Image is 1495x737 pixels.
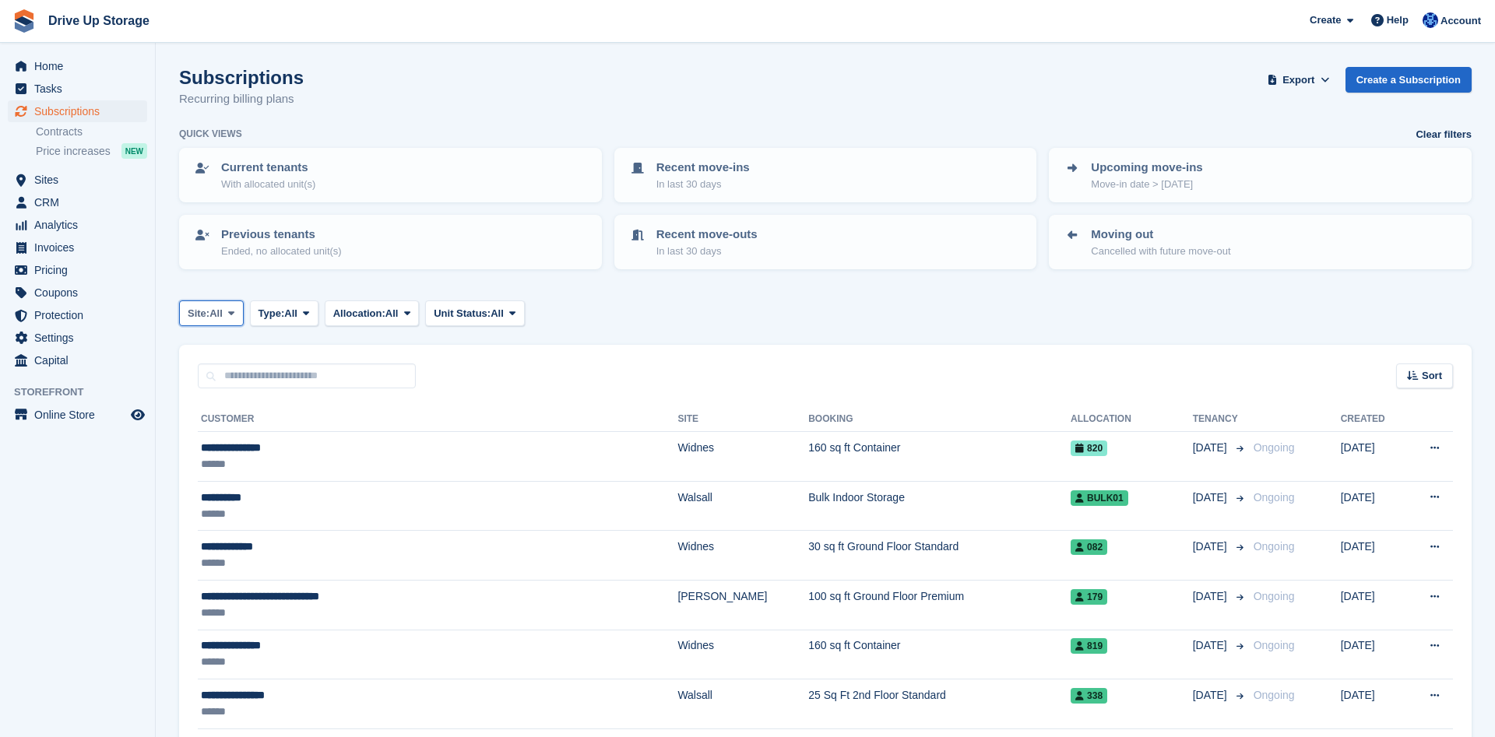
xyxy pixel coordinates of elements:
[1050,216,1470,268] a: Moving out Cancelled with future move-out
[1071,407,1193,432] th: Allocation
[1345,67,1472,93] a: Create a Subscription
[1422,368,1442,384] span: Sort
[8,304,147,326] a: menu
[1387,12,1409,28] span: Help
[1341,679,1405,729] td: [DATE]
[1091,226,1230,244] p: Moving out
[8,78,147,100] a: menu
[1341,531,1405,581] td: [DATE]
[808,630,1071,679] td: 160 sq ft Container
[250,300,318,326] button: Type: All
[179,127,242,141] h6: Quick views
[677,630,808,679] td: Widnes
[677,679,808,729] td: Walsall
[8,404,147,426] a: menu
[34,327,128,349] span: Settings
[8,191,147,213] a: menu
[1193,687,1230,704] span: [DATE]
[491,306,504,321] span: All
[1193,539,1230,555] span: [DATE]
[284,306,297,321] span: All
[656,226,758,244] p: Recent move-outs
[425,300,524,326] button: Unit Status: All
[8,100,147,122] a: menu
[808,580,1071,630] td: 100 sq ft Ground Floor Premium
[8,349,147,371] a: menu
[36,125,147,139] a: Contracts
[1416,127,1472,142] a: Clear filters
[1341,432,1405,482] td: [DATE]
[434,306,491,321] span: Unit Status:
[677,407,808,432] th: Site
[385,306,399,321] span: All
[677,531,808,581] td: Widnes
[1341,407,1405,432] th: Created
[808,481,1071,531] td: Bulk Indoor Storage
[616,216,1036,268] a: Recent move-outs In last 30 days
[1091,159,1202,177] p: Upcoming move-ins
[8,55,147,77] a: menu
[8,259,147,281] a: menu
[677,481,808,531] td: Walsall
[181,149,600,201] a: Current tenants With allocated unit(s)
[188,306,209,321] span: Site:
[656,244,758,259] p: In last 30 days
[1282,72,1314,88] span: Export
[34,282,128,304] span: Coupons
[34,191,128,213] span: CRM
[8,327,147,349] a: menu
[14,384,155,400] span: Storefront
[34,169,128,191] span: Sites
[1193,637,1230,654] span: [DATE]
[1423,12,1438,28] img: Widnes Team
[1071,440,1107,456] span: 820
[333,306,385,321] span: Allocation:
[34,100,128,122] span: Subscriptions
[8,214,147,236] a: menu
[1193,490,1230,506] span: [DATE]
[1254,590,1295,602] span: Ongoing
[179,300,244,326] button: Site: All
[808,432,1071,482] td: 160 sq ft Container
[1440,13,1481,29] span: Account
[34,304,128,326] span: Protection
[1071,688,1107,704] span: 338
[808,679,1071,729] td: 25 Sq Ft 2nd Floor Standard
[1193,440,1230,456] span: [DATE]
[1193,407,1247,432] th: Tenancy
[209,306,223,321] span: All
[656,159,750,177] p: Recent move-ins
[221,159,315,177] p: Current tenants
[1254,441,1295,454] span: Ongoing
[1341,481,1405,531] td: [DATE]
[1341,630,1405,679] td: [DATE]
[1071,490,1128,506] span: Bulk01
[34,259,128,281] span: Pricing
[1071,539,1107,555] span: 082
[616,149,1036,201] a: Recent move-ins In last 30 days
[128,405,147,424] a: Preview store
[1091,244,1230,259] p: Cancelled with future move-out
[34,78,128,100] span: Tasks
[42,8,156,33] a: Drive Up Storage
[12,9,36,33] img: stora-icon-8386f47178a22dfd0bd8f6a31ec36ba5ce8667c1dd55bd0f319d3a0aa187defe.svg
[34,404,128,426] span: Online Store
[325,300,420,326] button: Allocation: All
[221,226,342,244] p: Previous tenants
[1091,177,1202,192] p: Move-in date > [DATE]
[36,142,147,160] a: Price increases NEW
[1050,149,1470,201] a: Upcoming move-ins Move-in date > [DATE]
[8,237,147,258] a: menu
[8,282,147,304] a: menu
[34,237,128,258] span: Invoices
[1193,588,1230,605] span: [DATE]
[121,143,147,159] div: NEW
[1265,67,1333,93] button: Export
[1341,580,1405,630] td: [DATE]
[677,432,808,482] td: Widnes
[179,67,304,88] h1: Subscriptions
[1254,639,1295,651] span: Ongoing
[179,90,304,108] p: Recurring billing plans
[198,407,677,432] th: Customer
[8,169,147,191] a: menu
